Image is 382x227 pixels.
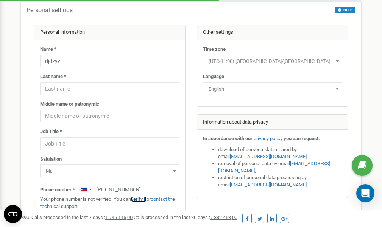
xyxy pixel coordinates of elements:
[197,25,348,40] div: Other settings
[40,196,179,210] p: Your phone number is not verified. You can or
[218,160,342,174] li: removal of personal data by email ,
[40,137,179,150] input: Job Title
[335,7,355,13] button: HELP
[40,128,62,135] label: Job Title *
[40,82,179,95] input: Last name
[40,110,179,122] input: Middle name or patronymic
[197,115,348,130] div: Information about data privacy
[105,214,133,220] u: 1 745 115,00
[40,164,179,177] span: Mr.
[206,84,340,94] span: English
[218,146,342,160] li: download of personal data shared by email ,
[43,166,177,177] span: Mr.
[230,182,307,188] a: [EMAIL_ADDRESS][DOMAIN_NAME]
[218,161,330,174] a: [EMAIL_ADDRESS][DOMAIN_NAME]
[76,183,166,196] input: +1-800-555-55-55
[230,153,307,159] a: [EMAIL_ADDRESS][DOMAIN_NAME]
[76,183,94,196] div: Telephone country code
[40,196,175,209] a: contact the technical support
[31,214,133,220] span: Calls processed in the last 7 days :
[254,136,282,141] a: privacy policy
[40,186,75,194] label: Phone number *
[4,205,22,223] button: Open CMP widget
[40,46,56,53] label: Name *
[203,73,224,80] label: Language
[206,56,340,67] span: (UTC-11:00) Pacific/Midway
[203,136,253,141] strong: In accordance with our
[210,214,237,220] u: 7 382 453,00
[203,46,226,53] label: Time zone
[40,101,99,108] label: Middle name or patronymic
[40,156,62,163] label: Salutation
[203,55,342,67] span: (UTC-11:00) Pacific/Midway
[203,82,342,95] span: English
[27,7,73,14] h5: Personal settings
[40,73,66,80] label: Last name *
[284,136,320,141] strong: you can request:
[356,184,374,202] div: Open Intercom Messenger
[134,214,237,220] span: Calls processed in the last 30 days :
[34,25,185,40] div: Personal information
[40,55,179,67] input: Name
[131,196,147,202] a: verify it
[218,174,342,188] li: restriction of personal data processing by email .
